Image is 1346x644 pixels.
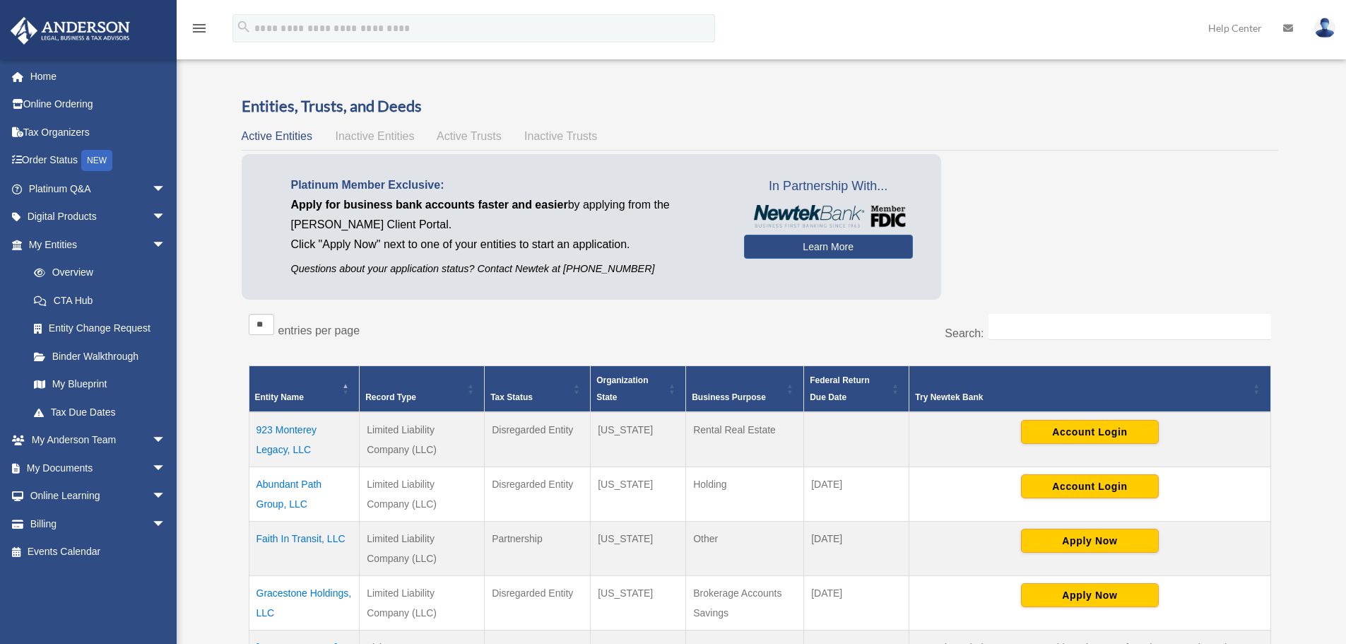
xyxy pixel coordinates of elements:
td: Limited Liability Company (LLC) [360,412,485,467]
a: Tax Due Dates [20,398,180,426]
a: Billingarrow_drop_down [10,510,187,538]
span: Business Purpose [692,392,766,402]
td: Abundant Path Group, LLC [249,467,360,522]
td: Partnership [485,522,591,576]
a: Overview [20,259,173,287]
a: CTA Hub [20,286,180,315]
span: arrow_drop_down [152,203,180,232]
th: Try Newtek Bank : Activate to sort [909,366,1270,413]
td: Rental Real Estate [686,412,804,467]
td: Gracestone Holdings, LLC [249,576,360,631]
a: Account Login [1021,480,1159,491]
span: arrow_drop_down [152,454,180,483]
td: [DATE] [804,522,909,576]
span: In Partnership With... [744,175,913,198]
button: Account Login [1021,420,1159,444]
a: Entity Change Request [20,315,180,343]
a: Order StatusNEW [10,146,187,175]
td: [DATE] [804,467,909,522]
a: Platinum Q&Aarrow_drop_down [10,175,187,203]
td: Disregarded Entity [485,576,591,631]
span: Active Trusts [437,130,502,142]
div: Try Newtek Bank [915,389,1248,406]
th: Federal Return Due Date: Activate to sort [804,366,909,413]
label: entries per page [278,324,360,336]
a: Binder Walkthrough [20,342,180,370]
td: Limited Liability Company (LLC) [360,467,485,522]
td: [US_STATE] [591,467,686,522]
th: Entity Name: Activate to invert sorting [249,366,360,413]
div: NEW [81,150,112,171]
span: arrow_drop_down [152,426,180,455]
img: Anderson Advisors Platinum Portal [6,17,134,45]
td: [US_STATE] [591,412,686,467]
a: Learn More [744,235,913,259]
th: Record Type: Activate to sort [360,366,485,413]
td: Faith In Transit, LLC [249,522,360,576]
span: arrow_drop_down [152,230,180,259]
p: Questions about your application status? Contact Newtek at [PHONE_NUMBER] [291,260,723,278]
td: Brokerage Accounts Savings [686,576,804,631]
span: Entity Name [255,392,304,402]
span: Organization State [596,375,648,402]
img: User Pic [1314,18,1335,38]
a: Account Login [1021,426,1159,437]
td: Disregarded Entity [485,412,591,467]
a: Events Calendar [10,538,187,566]
td: 923 Monterey Legacy, LLC [249,412,360,467]
th: Business Purpose: Activate to sort [686,366,804,413]
a: Online Ordering [10,90,187,119]
a: Home [10,62,187,90]
span: arrow_drop_down [152,482,180,511]
span: arrow_drop_down [152,175,180,204]
td: Limited Liability Company (LLC) [360,576,485,631]
td: [US_STATE] [591,576,686,631]
td: [US_STATE] [591,522,686,576]
i: menu [191,20,208,37]
p: by applying from the [PERSON_NAME] Client Portal. [291,195,723,235]
span: Apply for business bank accounts faster and easier [291,199,568,211]
button: Apply Now [1021,529,1159,553]
td: Other [686,522,804,576]
a: My Blueprint [20,370,180,399]
td: [DATE] [804,576,909,631]
h3: Entities, Trusts, and Deeds [242,95,1278,117]
a: My Documentsarrow_drop_down [10,454,187,482]
span: Inactive Trusts [524,130,597,142]
a: My Anderson Teamarrow_drop_down [10,426,187,455]
td: Disregarded Entity [485,467,591,522]
p: Platinum Member Exclusive: [291,175,723,195]
td: Holding [686,467,804,522]
p: Click "Apply Now" next to one of your entities to start an application. [291,235,723,254]
a: Online Learningarrow_drop_down [10,482,187,510]
a: menu [191,25,208,37]
span: Federal Return Due Date [810,375,870,402]
th: Tax Status: Activate to sort [485,366,591,413]
a: Tax Organizers [10,118,187,146]
label: Search: [945,327,984,339]
img: NewtekBankLogoSM.png [751,205,906,228]
span: arrow_drop_down [152,510,180,539]
span: Tax Status [490,392,533,402]
a: My Entitiesarrow_drop_down [10,230,180,259]
button: Apply Now [1021,583,1159,607]
button: Account Login [1021,474,1159,498]
span: Active Entities [242,130,312,142]
i: search [236,19,252,35]
th: Organization State: Activate to sort [591,366,686,413]
span: Inactive Entities [335,130,414,142]
a: Digital Productsarrow_drop_down [10,203,187,231]
span: Record Type [365,392,416,402]
td: Limited Liability Company (LLC) [360,522,485,576]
